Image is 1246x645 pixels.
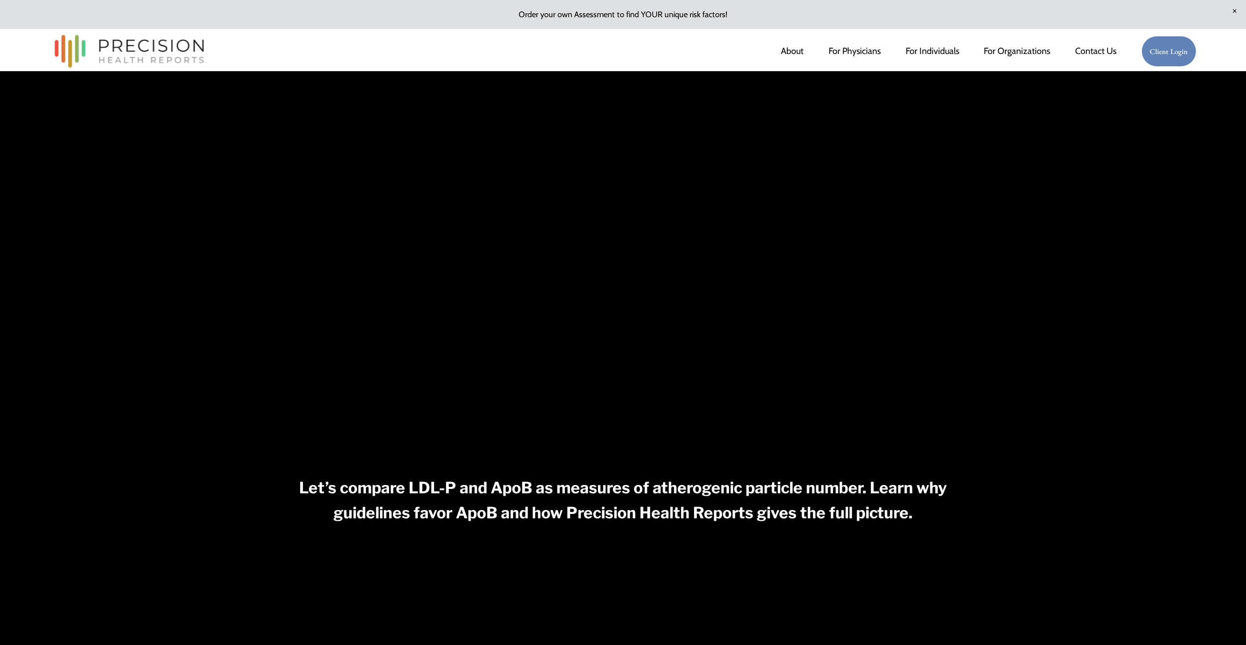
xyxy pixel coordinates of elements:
a: folder dropdown [984,41,1050,61]
strong: LDL-P vs ApoB: Understanding Particle Number in Cardiovascular Risk [284,269,969,346]
a: For Individuals [906,41,959,61]
strong: Let’s compare LDL-P and ApoB as measures of atherogenic particle number. Learn why guidelines fav... [299,478,950,522]
iframe: Chat Widget [1197,598,1246,645]
a: For Physicians [829,41,881,61]
img: Precision Health Reports [50,30,209,72]
span: For Organizations [984,42,1050,60]
a: About [781,41,803,61]
a: Client Login [1141,36,1196,67]
a: Contact Us [1075,41,1116,61]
